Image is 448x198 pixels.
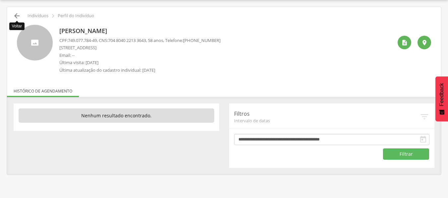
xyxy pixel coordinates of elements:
p: Perfil do Indivíduo [58,13,94,19]
p: Última atualização do cadastro individual: [DATE] [59,67,221,73]
p: Nenhum resultado encontrado. [19,108,214,123]
p: [PERSON_NAME] [59,27,221,35]
p: Indivíduos [28,13,48,19]
span: Intervalo de datas [234,118,420,124]
i:  [13,12,21,20]
span: 749.077.784-49 [68,37,97,43]
div: Voltar [9,22,25,30]
span: [PHONE_NUMBER] [183,37,221,43]
i:  [419,112,429,122]
i:  [401,39,408,46]
span: 704 8040 2213 3643 [108,37,146,43]
i:  [421,39,428,46]
i:  [49,12,57,20]
button: Filtrar [383,148,429,160]
span: Feedback [439,83,445,106]
i:  [419,136,427,143]
p: Última visita: [DATE] [59,59,221,66]
p: CPF: , CNS: , 58 anos, Telefone: [59,37,221,44]
button: Feedback - Mostrar pesquisa [435,76,448,121]
p: [STREET_ADDRESS] [59,45,221,51]
p: Email: -- [59,52,221,59]
p: Filtros [234,110,420,118]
